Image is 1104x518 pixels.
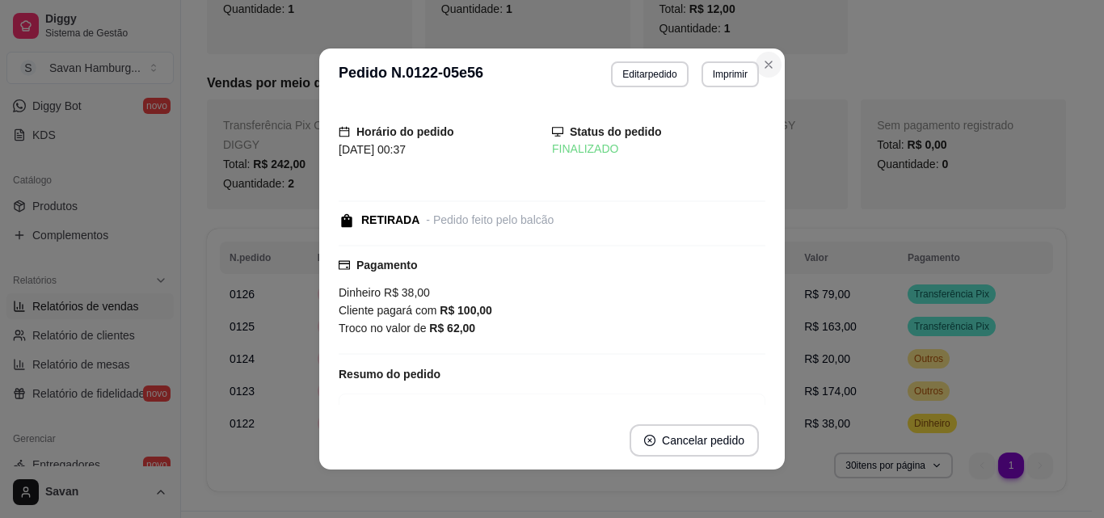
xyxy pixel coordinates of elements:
strong: R$ 100,00 [440,304,492,317]
span: R$ 38,00 [381,286,430,299]
button: Editarpedido [611,61,688,87]
span: desktop [552,126,563,137]
span: credit-card [339,259,350,271]
strong: 1 x [346,404,359,417]
strong: Resumo do pedido [339,368,440,381]
span: close-circle [644,435,655,446]
div: - Pedido feito pelo balcão [426,212,554,229]
button: Imprimir [702,61,759,87]
strong: Horário do pedido [356,125,454,138]
span: Cliente pagará com [339,304,440,317]
span: Troco no valor de [339,322,429,335]
span: [DATE] 00:37 [339,143,406,156]
button: close-circleCancelar pedido [630,424,759,457]
strong: R$ 26,00 [712,404,758,417]
button: Close [756,52,782,78]
div: RETIRADA [361,212,419,229]
div: Burguer [GEOGRAPHIC_DATA] [346,401,712,420]
strong: R$ 62,00 [429,322,475,335]
strong: Status do pedido [570,125,662,138]
h3: Pedido N. 0122-05e56 [339,61,483,87]
div: FINALIZADO [552,141,765,158]
span: calendar [339,126,350,137]
strong: Pagamento [356,259,417,272]
span: Dinheiro [339,286,381,299]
